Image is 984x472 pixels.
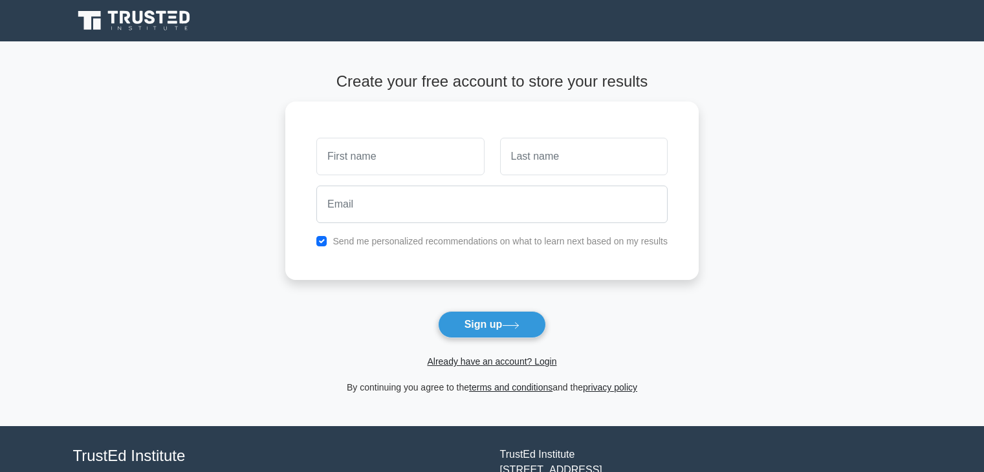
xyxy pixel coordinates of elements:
h4: TrustEd Institute [73,447,485,466]
label: Send me personalized recommendations on what to learn next based on my results [333,236,668,246]
input: Last name [500,138,668,175]
input: Email [316,186,668,223]
div: By continuing you agree to the and the [278,380,706,395]
h4: Create your free account to store your results [285,72,699,91]
a: privacy policy [583,382,637,392]
button: Sign up [438,311,547,338]
a: Already have an account? Login [427,356,556,367]
a: terms and conditions [469,382,552,392]
input: First name [316,138,484,175]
